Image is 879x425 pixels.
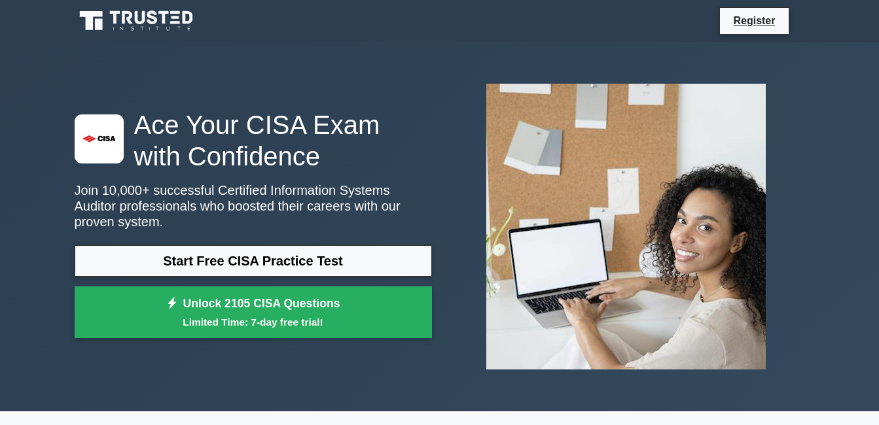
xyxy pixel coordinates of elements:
a: Register [725,12,783,29]
a: Start Free CISA Practice Test [75,245,432,277]
small: Limited Time: 7-day free trial! [91,314,416,330]
a: Unlock 2105 CISA QuestionsLimited Time: 7-day free trial! [75,286,432,339]
p: Join 10,000+ successful Certified Information Systems Auditor professionals who boosted their car... [75,182,432,229]
h1: Ace Your CISA Exam with Confidence [75,109,432,172]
